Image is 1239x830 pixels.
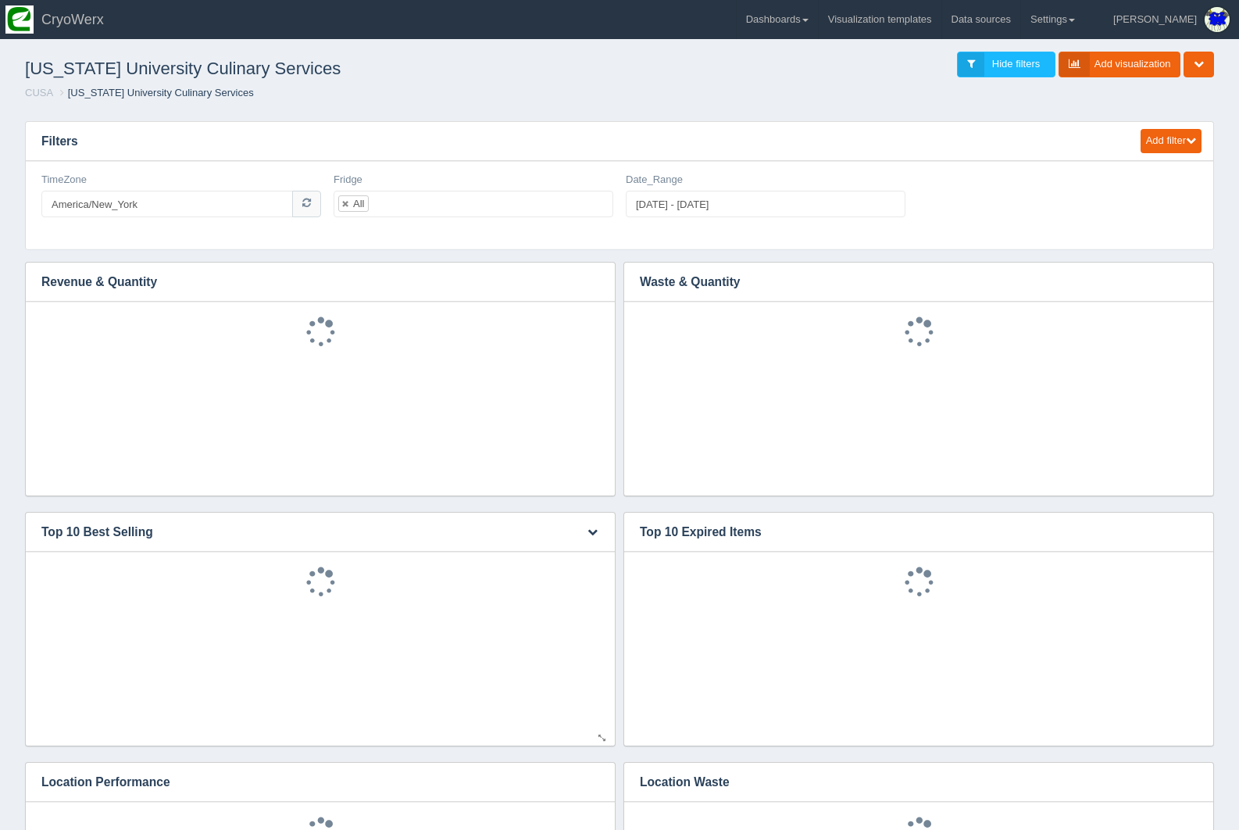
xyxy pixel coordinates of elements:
[56,86,254,101] li: [US_STATE] University Culinary Services
[26,763,591,802] h3: Location Performance
[626,173,683,188] label: Date_Range
[5,5,34,34] img: so2zg2bv3y2ub16hxtjr.png
[957,52,1055,77] a: Hide filters
[25,52,619,86] h1: [US_STATE] University Culinary Services
[334,173,362,188] label: Fridge
[1205,7,1230,32] img: Profile Picture
[992,58,1040,70] span: Hide filters
[1141,129,1202,153] button: Add filter
[41,173,87,188] label: TimeZone
[1113,4,1197,35] div: [PERSON_NAME]
[1059,52,1181,77] a: Add visualization
[624,263,1190,302] h3: Waste & Quantity
[26,263,591,302] h3: Revenue & Quantity
[25,87,53,98] a: CUSA
[26,513,567,552] h3: Top 10 Best Selling
[41,12,104,27] span: CryoWerx
[353,199,364,209] div: All
[26,122,1126,161] h3: Filters
[624,513,1190,552] h3: Top 10 Expired Items
[624,763,1190,802] h3: Location Waste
